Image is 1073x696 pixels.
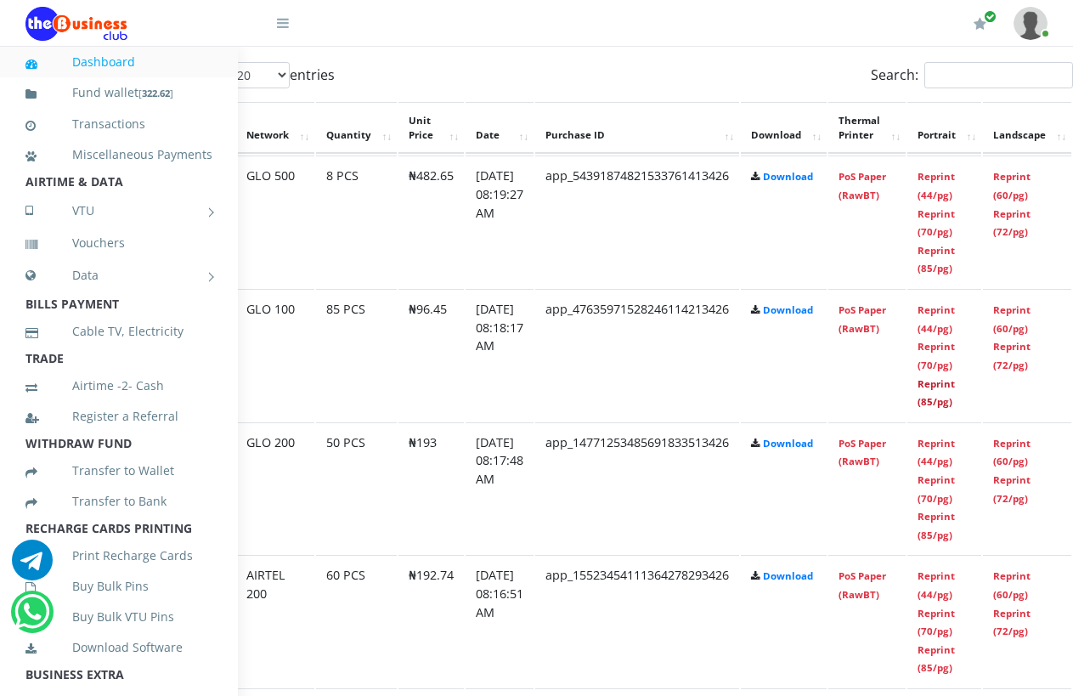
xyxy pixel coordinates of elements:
[918,170,955,201] a: Reprint (44/pg)
[398,156,464,287] td: ₦482.65
[993,473,1031,505] a: Reprint (72/pg)
[236,422,314,554] td: GLO 200
[839,569,886,601] a: PoS Paper (RawBT)
[918,207,955,239] a: Reprint (70/pg)
[25,482,212,521] a: Transfer to Bank
[25,451,212,490] a: Transfer to Wallet
[763,170,813,183] a: Download
[226,62,290,88] select: Showentries
[316,156,397,287] td: 8 PCS
[25,597,212,637] a: Buy Bulk VTU Pins
[12,552,53,580] a: Chat for support
[993,303,1031,335] a: Reprint (60/pg)
[25,42,212,82] a: Dashboard
[763,569,813,582] a: Download
[25,312,212,351] a: Cable TV, Electricity
[236,156,314,287] td: GLO 500
[983,102,1071,155] th: Landscape: activate to sort column ascending
[828,102,906,155] th: Thermal Printer: activate to sort column ascending
[398,422,464,554] td: ₦193
[142,87,170,99] b: 322.62
[25,190,212,232] a: VTU
[763,303,813,316] a: Download
[25,254,212,297] a: Data
[535,555,739,687] td: app_15523454111364278293426
[25,135,212,174] a: Miscellaneous Payments
[918,643,955,675] a: Reprint (85/pg)
[316,289,397,421] td: 85 PCS
[918,607,955,638] a: Reprint (70/pg)
[25,73,212,113] a: Fund wallet[322.62]
[25,536,212,575] a: Print Recharge Cards
[839,170,886,201] a: PoS Paper (RawBT)
[993,340,1031,371] a: Reprint (72/pg)
[25,105,212,144] a: Transactions
[236,289,314,421] td: GLO 100
[25,224,212,263] a: Vouchers
[466,156,534,287] td: [DATE] 08:19:27 AM
[763,437,813,450] a: Download
[14,604,49,632] a: Chat for support
[1014,7,1048,40] img: User
[993,569,1031,601] a: Reprint (60/pg)
[316,102,397,155] th: Quantity: activate to sort column ascending
[918,303,955,335] a: Reprint (44/pg)
[984,10,997,23] span: Renew/Upgrade Subscription
[918,340,955,371] a: Reprint (70/pg)
[839,437,886,468] a: PoS Paper (RawBT)
[741,102,827,155] th: Download: activate to sort column ascending
[25,366,212,405] a: Airtime -2- Cash
[191,62,335,88] label: Show entries
[535,156,739,287] td: app_54391874821533761413426
[918,473,955,505] a: Reprint (70/pg)
[974,17,986,31] i: Renew/Upgrade Subscription
[907,102,981,155] th: Portrait: activate to sort column ascending
[918,510,955,541] a: Reprint (85/pg)
[398,555,464,687] td: ₦192.74
[25,397,212,436] a: Register a Referral
[993,170,1031,201] a: Reprint (60/pg)
[316,422,397,554] td: 50 PCS
[924,62,1073,88] input: Search:
[918,569,955,601] a: Reprint (44/pg)
[466,289,534,421] td: [DATE] 08:18:17 AM
[535,289,739,421] td: app_47635971528246114213426
[871,62,1073,88] label: Search:
[466,555,534,687] td: [DATE] 08:16:51 AM
[466,422,534,554] td: [DATE] 08:17:48 AM
[25,628,212,667] a: Download Software
[993,207,1031,239] a: Reprint (72/pg)
[398,102,464,155] th: Unit Price: activate to sort column ascending
[25,7,127,41] img: Logo
[466,102,534,155] th: Date: activate to sort column ascending
[25,567,212,606] a: Buy Bulk Pins
[398,289,464,421] td: ₦96.45
[236,102,314,155] th: Network: activate to sort column ascending
[918,437,955,468] a: Reprint (44/pg)
[236,555,314,687] td: AIRTEL 200
[839,303,886,335] a: PoS Paper (RawBT)
[316,555,397,687] td: 60 PCS
[138,87,173,99] small: [ ]
[918,244,955,275] a: Reprint (85/pg)
[535,102,739,155] th: Purchase ID: activate to sort column ascending
[535,422,739,554] td: app_14771253485691833513426
[993,607,1031,638] a: Reprint (72/pg)
[993,437,1031,468] a: Reprint (60/pg)
[918,377,955,409] a: Reprint (85/pg)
